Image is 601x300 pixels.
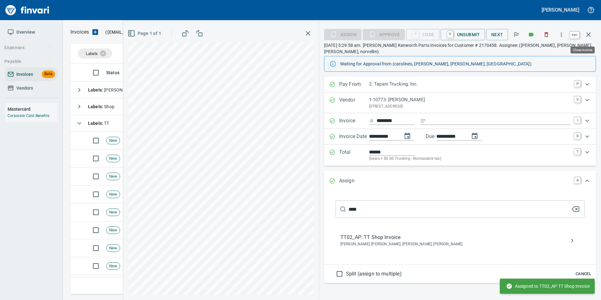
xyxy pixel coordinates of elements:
strong: Labels : [88,104,104,109]
div: Expand [324,192,596,283]
a: P [574,81,581,87]
span: [PERSON_NAME], [PERSON_NAME], [PERSON_NAME], [PERSON_NAME] [340,241,570,247]
span: Payable [4,58,52,65]
span: Next [491,31,503,39]
a: Overview [5,25,58,39]
span: Shop [88,104,114,109]
span: New [107,192,120,197]
a: V [574,96,581,103]
div: Expand [324,92,596,113]
a: A [574,177,581,183]
span: New [107,174,120,180]
a: T [574,148,581,155]
p: Due [426,133,455,140]
span: Cancel [575,270,592,278]
p: (basis + $0.00 Trucking - Nontaxable tax) [369,156,571,162]
span: Beta [42,70,55,78]
img: Finvari [4,3,51,18]
p: [DATE] 5:29:58 am. [PERSON_NAME] Kenworth Parts Invoices for Customer # 2170458. Assignee: ([PERS... [324,42,596,55]
h5: [PERSON_NAME] [542,7,579,13]
div: Assign [324,31,361,37]
div: Expand [324,145,596,166]
button: Next [486,29,508,41]
div: Waiting for Approval from (carolines, [PERSON_NAME], [PERSON_NAME], [GEOGRAPHIC_DATA]) [340,58,591,69]
div: Expand [324,171,596,192]
a: D [574,133,581,139]
p: 1-10773: [PERSON_NAME] [369,96,571,103]
nav: assign [335,228,585,253]
svg: Invoice description [420,118,426,124]
span: Vendors [16,84,33,92]
p: ( ) [102,29,181,35]
span: New [107,227,120,233]
button: Cancel [573,269,593,279]
div: Expand [324,129,596,145]
button: [PERSON_NAME] [540,5,581,15]
span: Labels [86,51,98,56]
p: Total [339,148,369,162]
a: I [574,117,581,123]
div: Expand [324,113,596,129]
span: Page 1 of 1 [129,30,161,37]
p: Vendor [339,96,369,109]
span: Unsubmit [446,29,480,40]
span: TT [88,121,109,126]
p: Invoices [70,28,89,36]
span: Invoices [16,70,33,78]
nav: breadcrumb [70,28,89,36]
button: Payable [2,56,54,67]
h6: Mastercard [8,106,58,113]
a: esc [570,31,579,38]
span: Status [106,69,119,76]
button: change due date [467,129,482,144]
span: New [107,156,120,162]
span: Status [106,69,128,76]
a: InvoicesBeta [5,67,58,81]
p: Assign [339,177,369,185]
span: [EMAIL_ADDRESS][DOMAIN_NAME] [107,29,179,35]
div: Code [406,31,439,36]
button: change date [400,129,415,144]
strong: Labels : [88,87,104,92]
button: UUnsubmit [441,29,485,40]
button: Upload an Invoice [89,28,102,36]
span: TT02_AP: TT Shop Invoice [340,234,570,241]
span: New [107,245,120,251]
div: Expand [324,77,596,92]
button: Discard [539,28,553,42]
button: Expenses [2,42,54,53]
svg: Invoice number [369,117,374,125]
span: Assigned to TT02_AP TT Shop Invoice [506,283,590,289]
span: Split (assign to multiple) [346,270,402,278]
span: New [107,263,120,269]
strong: Labels : [88,121,104,126]
p: Invoice Date [339,133,369,141]
a: Corporate Card Benefits [8,114,49,118]
span: New [107,209,120,215]
button: More [554,28,568,42]
p: [STREET_ADDRESS] [369,103,571,110]
button: Labels [524,28,538,42]
button: Page 1 of 1 [126,28,164,39]
div: TT02_AP: TT Shop Invoice[PERSON_NAME], [PERSON_NAME], [PERSON_NAME], [PERSON_NAME] [335,231,585,251]
a: U [447,31,453,38]
a: Vendors [5,81,58,95]
button: Flag [509,28,523,42]
span: Expenses [4,44,52,52]
p: Invoice [339,117,369,125]
span: Overview [16,28,35,36]
p: 2: Tapani Trucking, Inc. [369,81,571,88]
div: Coding Required [363,31,405,36]
p: Pay From [339,81,369,89]
span: New [107,138,120,144]
div: Labels [78,48,112,58]
span: [PERSON_NAME] [88,87,138,92]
